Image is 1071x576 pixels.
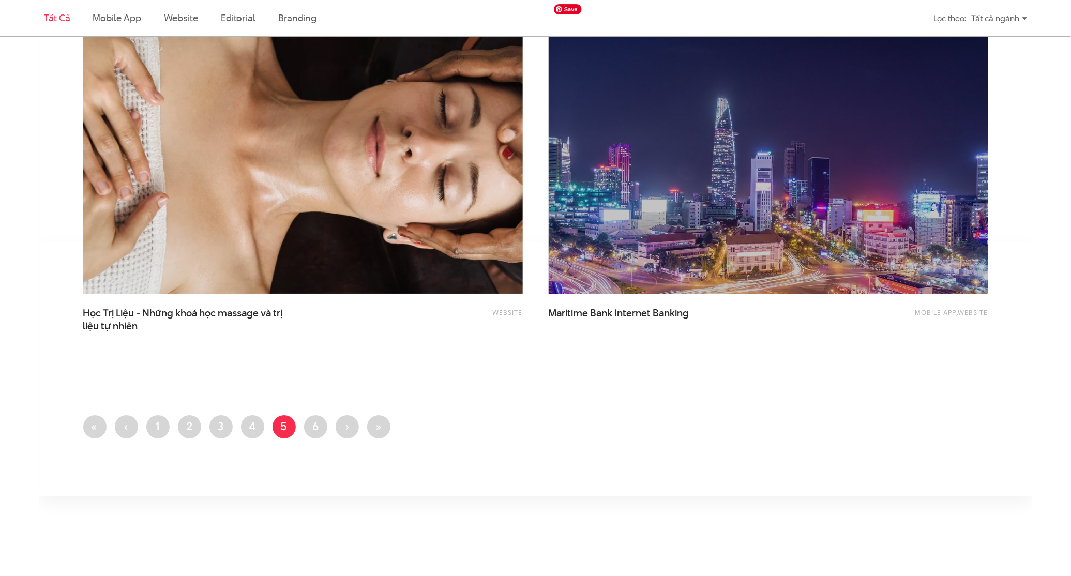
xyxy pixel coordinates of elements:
[221,11,255,24] a: Editorial
[549,307,756,332] a: Maritime Bank Internet Banking
[83,307,290,332] a: Học Trị Liệu - Những khoá học massage và trịliệu tự nhiên
[591,306,613,320] span: Bank
[971,9,1027,27] div: Tất cả ngành
[615,306,651,320] span: Internet
[164,11,198,24] a: Website
[549,306,589,320] span: Maritime
[241,415,264,438] a: 4
[278,11,316,24] a: Branding
[209,415,233,438] a: 3
[83,320,138,333] span: liệu tự nhiên
[958,308,988,317] a: Website
[812,307,988,327] div: ,
[93,11,141,24] a: Mobile app
[83,307,290,332] span: Học Trị Liệu - Những khoá học massage và trị
[304,415,327,438] a: 6
[653,306,689,320] span: Banking
[146,415,170,438] a: 1
[92,418,98,434] span: «
[493,308,523,317] a: Website
[345,418,349,434] span: ›
[178,415,201,438] a: 2
[44,11,70,24] a: Tất cả
[915,308,957,317] a: Mobile app
[375,418,382,434] span: »
[554,4,582,14] span: Save
[124,418,128,434] span: ‹
[933,9,966,27] div: Lọc theo:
